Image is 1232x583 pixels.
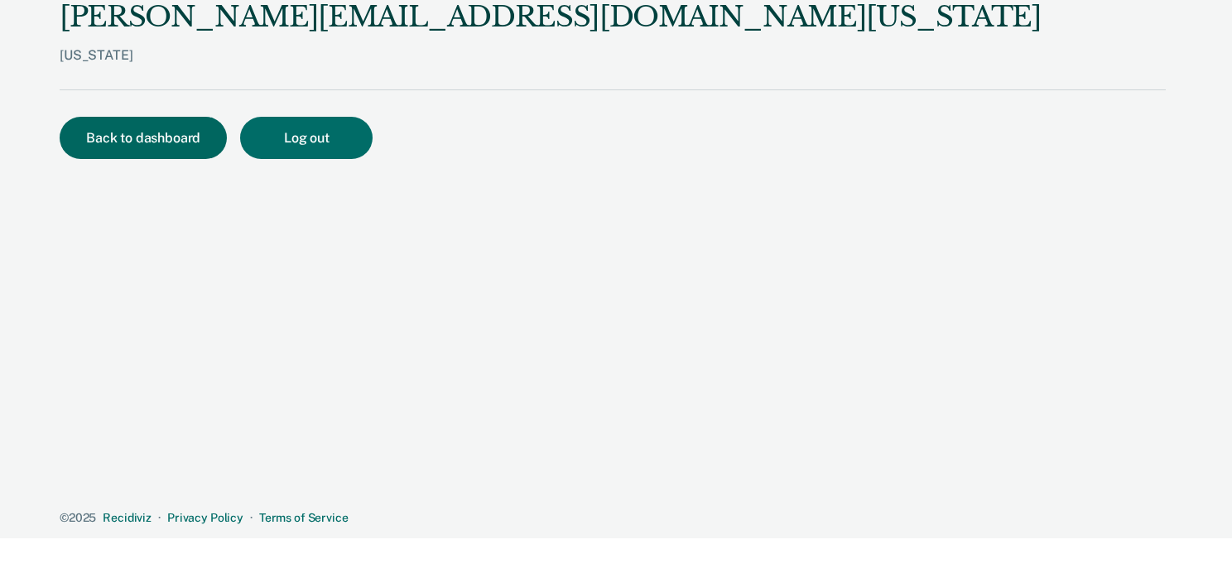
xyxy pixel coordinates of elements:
a: Privacy Policy [167,511,243,524]
a: Recidiviz [103,511,152,524]
span: © 2025 [60,511,96,524]
div: · · [60,511,1166,525]
a: Back to dashboard [60,132,240,145]
a: Terms of Service [259,511,349,524]
button: Log out [240,117,373,159]
button: Back to dashboard [60,117,227,159]
div: [US_STATE] [60,47,1042,89]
